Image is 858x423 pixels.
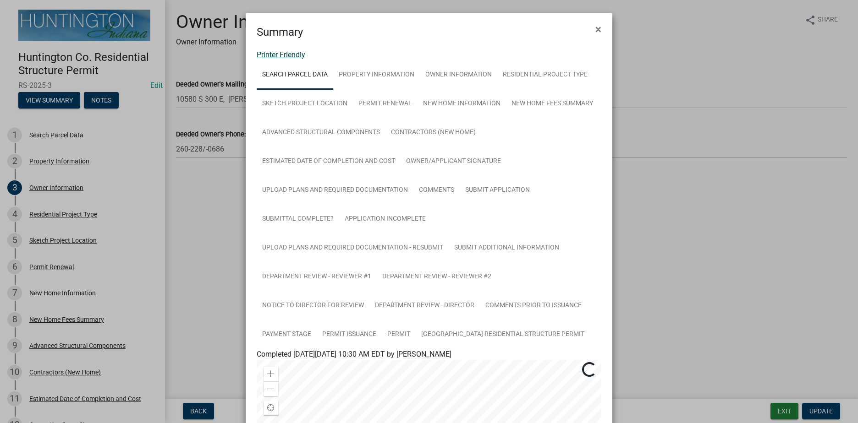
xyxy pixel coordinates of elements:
[497,60,593,90] a: Residential Project Type
[257,205,339,234] a: Submittal Complete?
[257,89,353,119] a: Sketch Project Location
[377,262,497,292] a: Department Review - Reviewer #2
[257,320,317,349] a: Payment Stage
[353,89,418,119] a: Permit Renewal
[257,24,303,40] h4: Summary
[418,89,506,119] a: New Home Information
[264,381,278,396] div: Zoom out
[257,233,449,263] a: Upload Plans and Required Documentation - Resubmit
[257,291,369,320] a: Notice to Director for Review
[460,176,535,205] a: Submit Application
[416,320,590,349] a: [GEOGRAPHIC_DATA] Residential Structure Permit
[401,147,506,176] a: Owner/Applicant Signature
[420,60,497,90] a: Owner Information
[257,350,451,358] span: Completed [DATE][DATE] 10:30 AM EDT by [PERSON_NAME]
[595,23,601,36] span: ×
[413,176,460,205] a: Comments
[257,60,333,90] a: Search Parcel Data
[257,262,377,292] a: Department Review - Reviewer #1
[480,291,587,320] a: Comments Prior to Issuance
[506,89,599,119] a: New Home Fees Summary
[257,176,413,205] a: Upload Plans and Required Documentation
[264,401,278,415] div: Find my location
[317,320,382,349] a: Permit Issuance
[257,50,305,59] a: Printer Friendly
[588,16,609,42] button: Close
[339,205,431,234] a: Application Incomplete
[257,118,385,147] a: Advanced Structural Components
[333,60,420,90] a: Property Information
[369,291,480,320] a: Department Review - Director
[449,233,565,263] a: Submit Additional Information
[257,147,401,176] a: Estimated Date of Completion and Cost
[385,118,481,147] a: Contractors (New Home)
[264,367,278,381] div: Zoom in
[382,320,416,349] a: Permit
